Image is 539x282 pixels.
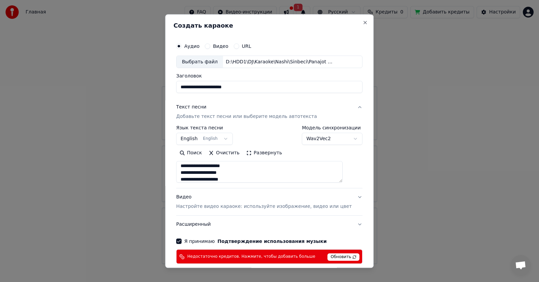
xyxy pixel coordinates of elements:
button: ВидеоНастройте видео караоке: используйте изображение, видео или цвет [176,189,362,216]
button: Поиск [176,148,205,159]
button: Текст песниДобавьте текст песни или выберите модель автотекста [176,99,362,126]
label: Я принимаю [184,239,327,244]
button: Расширенный [176,216,362,233]
label: Модель синхронизации [302,126,363,130]
div: Видео [176,194,352,210]
div: Выбрать файл [177,56,223,68]
button: Очистить [205,148,243,159]
h2: Создать караоке [173,23,365,29]
label: Видео [213,44,228,49]
label: URL [242,44,251,49]
div: D:\HDD1\DJ\Karaoke\Nashi\Sinbeci\Panajot Panajptov Obich\07 Panaiot Panaiotov waw.wav [223,59,338,65]
p: Добавьте текст песни или выберите модель автотекста [176,114,317,120]
p: Настройте видео караоке: используйте изображение, видео или цвет [176,203,352,210]
div: Текст песни [176,104,207,111]
label: Заголовок [176,74,362,79]
span: Недостаточно кредитов. Нажмите, чтобы добавить больше [187,254,315,259]
button: Я принимаю [218,239,327,244]
button: Развернуть [243,148,285,159]
span: Обновить [328,254,360,261]
label: Аудио [184,44,199,49]
label: Язык текста песни [176,126,233,130]
div: Текст песниДобавьте текст песни или выберите модель автотекста [176,126,362,188]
